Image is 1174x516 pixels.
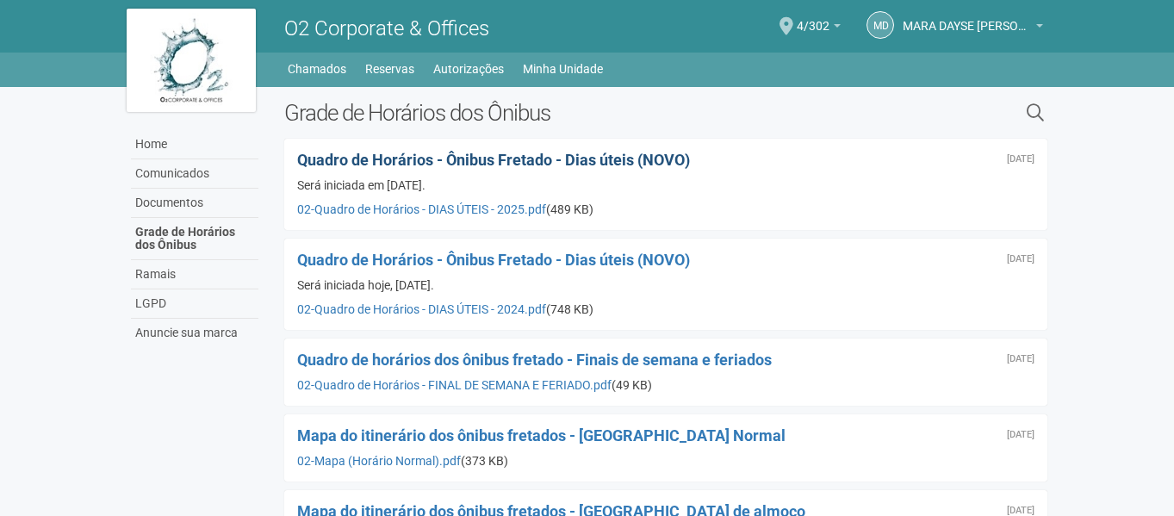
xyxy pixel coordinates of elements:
[297,454,461,468] a: 02-Mapa (Horário Normal).pdf
[297,202,1035,217] div: (489 KB)
[297,302,1035,317] div: (748 KB)
[297,378,612,392] a: 02-Quadro de Horários - FINAL DE SEMANA E FERIADO.pdf
[131,319,258,347] a: Anuncie sua marca
[797,3,829,33] span: 4/302
[1007,430,1034,440] div: Sexta-feira, 23 de outubro de 2020 às 16:54
[127,9,256,112] img: logo.jpg
[297,202,546,216] a: 02-Quadro de Horários - DIAS ÚTEIS - 2025.pdf
[903,3,1032,33] span: MARA DAYSE MACIEL ARAGAO
[297,151,690,169] a: Quadro de Horários - Ônibus Fretado - Dias úteis (NOVO)
[903,22,1043,35] a: MARA DAYSE [PERSON_NAME]
[284,16,489,40] span: O2 Corporate & Offices
[867,11,894,39] a: MD
[297,426,786,445] a: Mapa do itinerário dos ônibus fretados - [GEOGRAPHIC_DATA] Normal
[131,218,258,260] a: Grade de Horários dos Ônibus
[297,177,1035,193] div: Será iniciada em [DATE].
[365,57,414,81] a: Reservas
[297,351,772,369] a: Quadro de horários dos ônibus fretado - Finais de semana e feriados
[1007,154,1034,165] div: Sexta-feira, 24 de janeiro de 2025 às 19:36
[433,57,504,81] a: Autorizações
[1007,254,1034,264] div: Segunda-feira, 13 de maio de 2024 às 11:08
[288,57,346,81] a: Chamados
[297,377,1035,393] div: (49 KB)
[297,251,690,269] a: Quadro de Horários - Ônibus Fretado - Dias úteis (NOVO)
[1007,354,1034,364] div: Sexta-feira, 23 de outubro de 2020 às 16:55
[1007,506,1034,516] div: Sexta-feira, 23 de outubro de 2020 às 16:53
[131,289,258,319] a: LGPD
[131,130,258,159] a: Home
[297,453,1035,469] div: (373 KB)
[284,100,850,126] h2: Grade de Horários dos Ônibus
[297,277,1035,293] div: Será iniciada hoje, [DATE].
[131,159,258,189] a: Comunicados
[797,22,841,35] a: 4/302
[131,189,258,218] a: Documentos
[297,302,546,316] a: 02-Quadro de Horários - DIAS ÚTEIS - 2024.pdf
[131,260,258,289] a: Ramais
[523,57,603,81] a: Minha Unidade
